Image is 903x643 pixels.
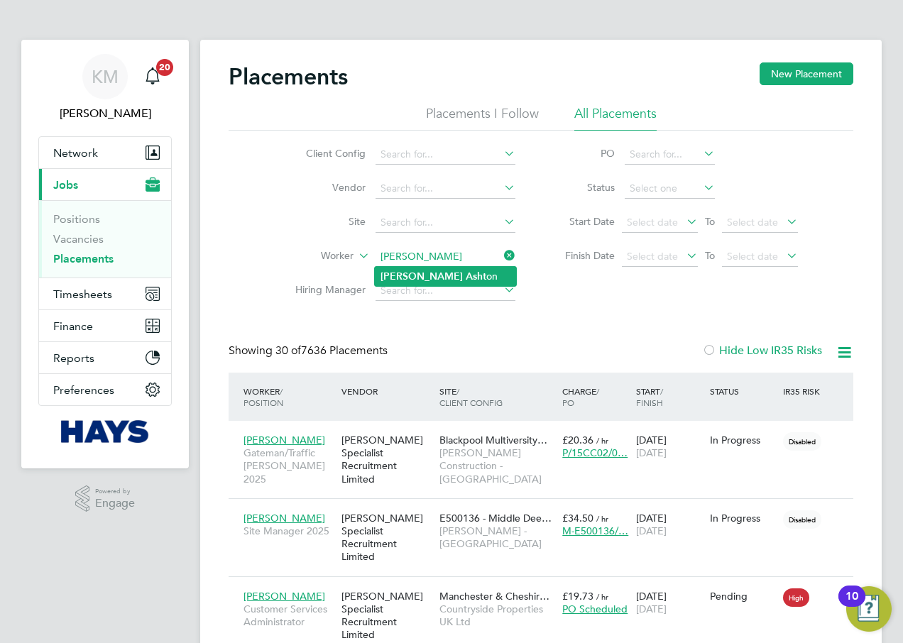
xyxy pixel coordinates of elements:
button: Timesheets [39,278,171,309]
span: / PO [562,385,599,408]
input: Search for... [376,247,515,267]
span: E500136 - Middle Dee… [439,512,552,524]
span: Finance [53,319,93,333]
label: Site [284,215,366,228]
a: Vacancies [53,232,104,246]
a: KM[PERSON_NAME] [38,54,172,122]
input: Search for... [376,281,515,301]
span: High [783,588,809,607]
span: [DATE] [636,446,667,459]
b: Asht [466,270,486,282]
span: Jobs [53,178,78,192]
label: Start Date [551,215,615,228]
a: 20 [138,54,167,99]
span: / hr [596,435,608,446]
span: Engage [95,498,135,510]
div: Showing [229,344,390,358]
span: Timesheets [53,287,112,301]
li: on [375,267,516,286]
span: Disabled [783,510,821,529]
div: Charge [559,378,633,415]
span: 30 of [275,344,301,358]
span: Blackpool Multiversity… [439,434,547,446]
a: Powered byEngage [75,485,136,512]
span: [PERSON_NAME] [243,512,325,524]
img: hays-logo-retina.png [61,420,150,443]
span: Select date [627,250,678,263]
div: [DATE] [633,427,706,466]
button: Reports [39,342,171,373]
li: Placements I Follow [426,105,539,131]
span: To [701,212,719,231]
label: Hiring Manager [284,283,366,296]
div: Status [706,378,780,404]
span: [PERSON_NAME] Construction - [GEOGRAPHIC_DATA] [439,446,555,485]
span: To [701,246,719,265]
nav: Main navigation [21,40,189,468]
span: / Position [243,385,283,408]
span: Manchester & Cheshir… [439,590,549,603]
span: Customer Services Administrator [243,603,334,628]
div: [PERSON_NAME] Specialist Recruitment Limited [338,427,436,493]
span: [PERSON_NAME] - [GEOGRAPHIC_DATA] [439,524,555,550]
span: Disabled [783,432,821,451]
a: Positions [53,212,100,226]
label: Worker [272,249,354,263]
a: [PERSON_NAME]Customer Services Administrator[PERSON_NAME] Specialist Recruitment LimitedMancheste... [240,582,853,594]
span: [PERSON_NAME] [243,434,325,446]
a: [PERSON_NAME]Site Manager 2025[PERSON_NAME] Specialist Recruitment LimitedE500136 - Middle Dee…[P... [240,504,853,516]
button: Network [39,137,171,168]
span: [PERSON_NAME] [243,590,325,603]
span: [DATE] [636,524,667,537]
label: Client Config [284,147,366,160]
span: 20 [156,59,173,76]
div: Site [436,378,559,415]
span: / Finish [636,385,663,408]
h2: Placements [229,62,348,91]
div: Start [633,378,706,415]
div: In Progress [710,434,777,446]
span: £20.36 [562,434,593,446]
div: Worker [240,378,338,415]
span: P/15CC02/0… [562,446,628,459]
div: In Progress [710,512,777,524]
span: / hr [596,591,608,602]
span: [DATE] [636,603,667,615]
div: Pending [710,590,777,603]
span: Select date [727,216,778,229]
span: Preferences [53,383,114,397]
span: Site Manager 2025 [243,524,334,537]
span: Select date [727,250,778,263]
label: PO [551,147,615,160]
div: Vendor [338,378,436,404]
label: Vendor [284,181,366,194]
div: 10 [845,596,858,615]
span: Network [53,146,98,160]
button: Jobs [39,169,171,200]
div: IR35 Risk [779,378,828,404]
div: [DATE] [633,583,706,622]
a: Go to home page [38,420,172,443]
div: [DATE] [633,505,706,544]
span: Countryside Properties UK Ltd [439,603,555,628]
span: Powered by [95,485,135,498]
div: [PERSON_NAME] Specialist Recruitment Limited [338,505,436,571]
span: Reports [53,351,94,365]
span: / hr [596,513,608,524]
span: KM [92,67,119,86]
div: Jobs [39,200,171,277]
span: Select date [627,216,678,229]
button: New Placement [760,62,853,85]
input: Select one [625,179,715,199]
span: Gateman/Traffic [PERSON_NAME] 2025 [243,446,334,485]
span: PO Scheduled [562,603,628,615]
span: 7636 Placements [275,344,388,358]
button: Open Resource Center, 10 new notifications [846,586,892,632]
span: / Client Config [439,385,503,408]
button: Preferences [39,374,171,405]
span: £34.50 [562,512,593,524]
a: Placements [53,252,114,265]
input: Search for... [376,213,515,233]
span: M-E500136/… [562,524,628,537]
input: Search for... [376,179,515,199]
